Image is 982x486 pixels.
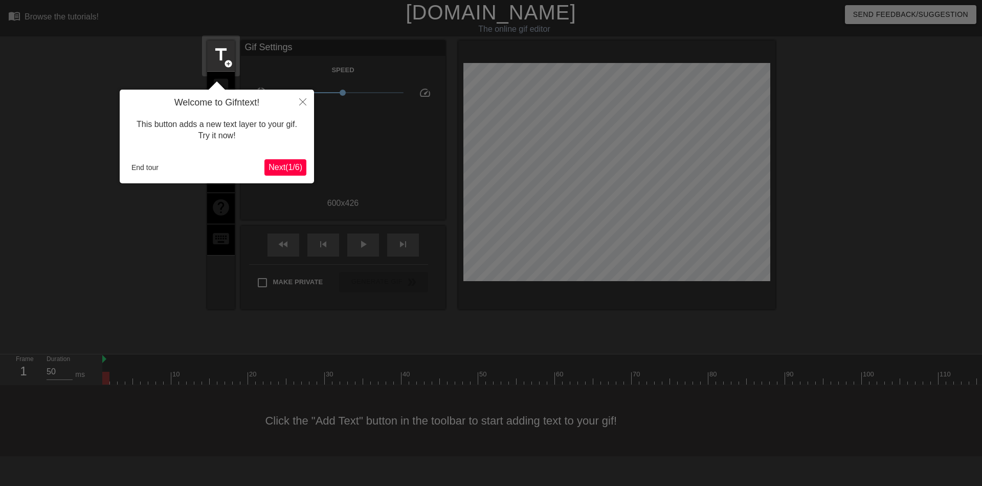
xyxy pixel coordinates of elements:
[127,109,306,152] div: This button adds a new text layer to your gif. Try it now!
[127,97,306,109] h4: Welcome to Gifntext!
[127,160,163,175] button: End tour
[292,90,314,113] button: Close
[264,159,306,176] button: Next
[269,163,302,172] span: Next ( 1 / 6 )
